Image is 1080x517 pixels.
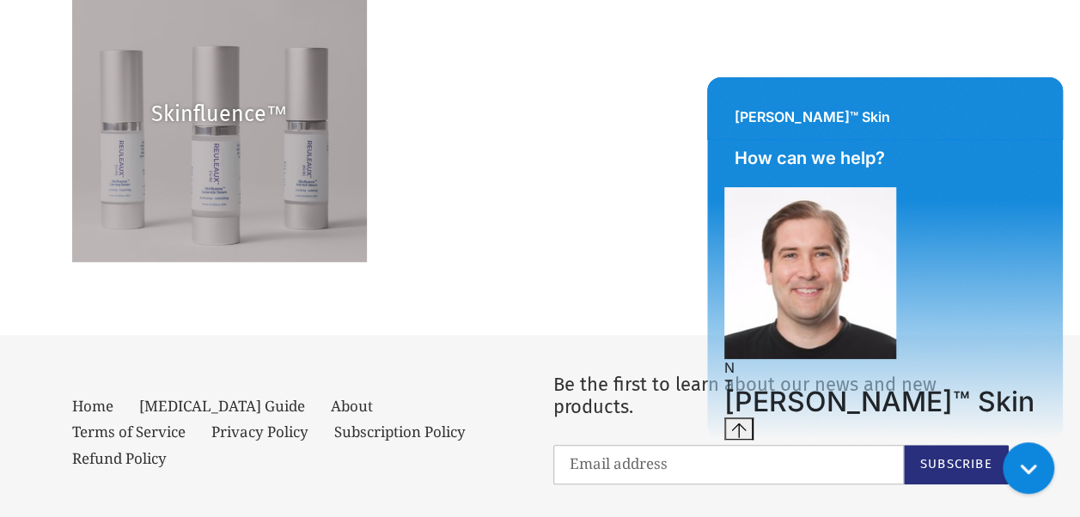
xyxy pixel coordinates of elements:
img: Brian logo [17,110,189,282]
h2: [PERSON_NAME]™ Skin [17,316,339,333]
input: Email address [553,445,904,484]
iframe: Gorgias live chat messenger [994,436,1063,500]
a: Privacy Policy [211,422,308,441]
iframe: Gorgias live chat window [707,77,1063,440]
a: Home [72,396,113,416]
div: T [17,299,339,316]
button: Subscribe [904,445,1009,484]
a: Terms of Service [72,422,186,441]
button: Jump to the latest message [17,340,46,363]
a: Subscription Policy [334,422,466,441]
a: [MEDICAL_DATA] Guide [139,396,305,416]
div: N [17,282,339,299]
span: Subscribe [920,456,992,471]
p: Be the first to learn about our news and new products. [553,374,1009,419]
div: Conversation messages [17,110,339,454]
div: Skinfluence™ [72,101,367,127]
a: Refund Policy [72,448,167,468]
a: About [331,396,373,416]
